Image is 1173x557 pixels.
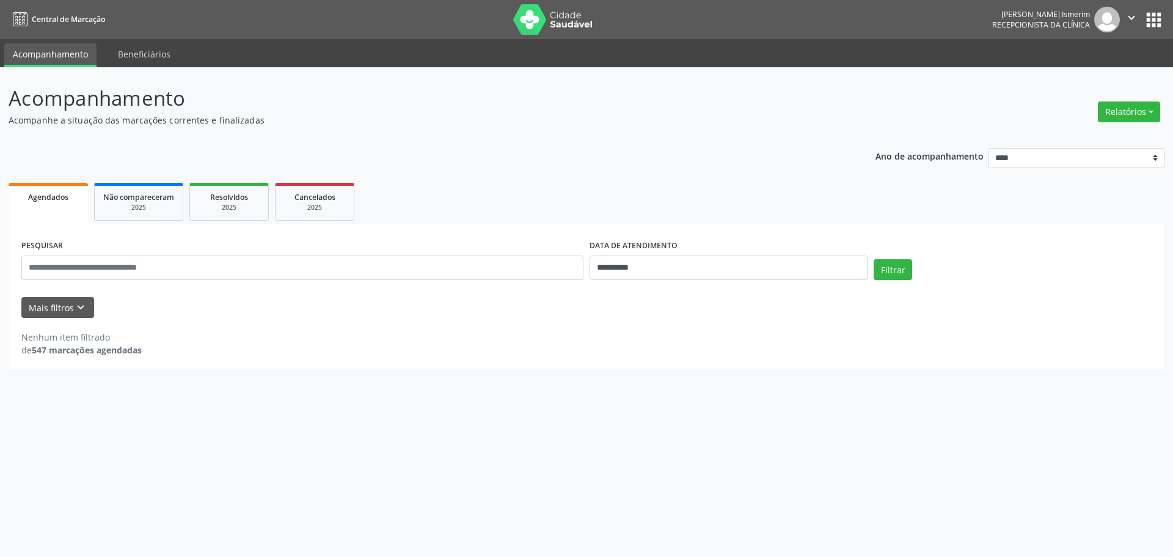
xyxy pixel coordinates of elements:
div: [PERSON_NAME] Ismerim [992,9,1090,20]
p: Ano de acompanhamento [875,148,984,163]
strong: 547 marcações agendadas [32,344,142,356]
span: Resolvidos [210,192,248,202]
div: Nenhum item filtrado [21,331,142,344]
p: Acompanhamento [9,83,817,114]
button:  [1120,7,1143,32]
a: Acompanhamento [4,43,97,67]
i: keyboard_arrow_down [74,301,87,314]
span: Não compareceram [103,192,174,202]
button: apps [1143,9,1164,31]
span: Cancelados [294,192,335,202]
p: Acompanhe a situação das marcações correntes e finalizadas [9,114,817,127]
label: DATA DE ATENDIMENTO [590,237,678,256]
i:  [1125,11,1138,24]
a: Central de Marcação [9,9,105,29]
div: 2025 [103,203,174,212]
label: PESQUISAR [21,237,63,256]
span: Agendados [28,192,68,202]
div: de [21,344,142,356]
span: Recepcionista da clínica [992,20,1090,30]
span: Central de Marcação [32,14,105,24]
img: img [1094,7,1120,32]
div: 2025 [199,203,260,212]
a: Beneficiários [109,43,179,65]
div: 2025 [284,203,345,212]
button: Relatórios [1098,101,1160,122]
button: Mais filtroskeyboard_arrow_down [21,297,94,319]
button: Filtrar [874,259,912,280]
